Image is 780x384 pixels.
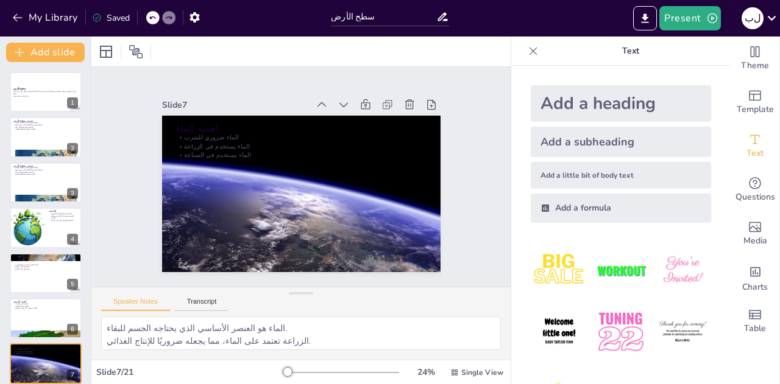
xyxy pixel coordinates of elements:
[13,91,78,95] p: في هذه العرض، سوف نتعلم عن سطح الأرض، بما في ذلك اليابسة والماء، وكيف يؤثر ذلك على حياتنا.
[67,188,78,199] div: 3
[10,72,82,112] div: 1
[592,304,649,360] img: 5.jpeg
[731,37,779,80] div: Change the overall theme
[13,95,78,97] p: Generated with [URL]
[101,316,501,350] textarea: الماء هو العنصر الأساسي الذي يحتاجه الجسم للبقاء. الزراعة تعتمد على الماء، مما يجعله ضروريًا للإن...
[49,215,78,219] p: اليابسة تمثل جزءًا كبيرًا من سطح الأرض
[531,85,711,122] div: Add a heading
[731,212,779,256] div: Add images, graphics, shapes or video
[13,121,78,124] p: سطح الأرض يشمل اليابسة والماء
[13,352,78,355] p: الماء يستخدم في الصناعة
[13,173,78,176] p: اليابسة تشمل المناطق الصلبة
[194,102,426,211] p: الماء يستخدم في الصناعة
[13,171,78,173] p: اليابسة والماء يتفاعلان معًا
[13,254,78,258] p: الماء
[10,343,82,383] div: 7
[13,167,78,169] p: سطح الأرض يشمل اليابسة والماء
[746,147,764,160] span: Text
[744,322,766,335] span: Table
[731,299,779,343] div: Add a table
[204,76,438,190] p: أهمية الماء
[10,298,82,338] div: 6
[92,12,130,24] div: Saved
[13,124,78,126] p: سطح الأرض هو المنطقة التي نعيش فيها
[96,42,116,61] div: Layout
[731,80,779,124] div: Add ready made slides
[742,6,764,30] button: ل ب
[731,124,779,168] div: Add text boxes
[13,300,78,304] p: أهمية اليابسة
[531,162,711,189] div: Add a little bit of body text
[13,119,78,122] p: تعريف سطح الأرض
[13,164,78,168] p: تعريف سطح الأرض
[13,305,78,307] p: اليابسة توفر المأوى
[736,190,775,204] span: Questions
[67,369,78,380] div: 7
[461,368,503,377] span: Single View
[10,253,82,293] div: 5
[13,128,78,130] p: اليابسة تشمل المناطق الصلبة
[633,6,657,30] button: Export to PowerPoint
[331,8,436,26] input: Insert title
[741,59,769,72] span: Theme
[10,117,82,157] div: 2
[67,279,78,290] div: 5
[659,6,720,30] button: Present
[531,242,587,299] img: 1.jpeg
[67,97,78,108] div: 1
[67,234,78,245] div: 4
[13,348,78,351] p: الماء ضروري للشرب
[543,37,718,66] p: Text
[13,87,26,90] strong: سطح الأرض
[13,126,78,128] p: اليابسة والماء يتفاعلان معًا
[13,268,78,270] p: الماء يؤثر على المناخ
[101,298,170,311] button: Speaker Notes
[49,212,78,215] p: اليابسة تشمل الجبال والسهول
[592,242,649,299] img: 2.jpeg
[742,281,768,294] span: Charts
[743,234,767,248] span: Media
[531,194,711,223] div: Add a formula
[201,49,340,119] div: Slide 7
[654,304,711,360] img: 6.jpeg
[731,168,779,212] div: Get real-time input from your audience
[13,169,78,171] p: سطح الأرض هو المنطقة التي نعيش فيها
[175,298,229,311] button: Transcript
[731,256,779,299] div: Add charts and graphs
[13,302,78,305] p: اليابسة توفر الغذاء
[49,209,78,213] p: اليابسة
[531,127,711,157] div: Add a subheading
[10,162,82,203] div: 3
[13,265,78,268] p: الماء هو مصدر الحياة
[13,345,78,349] p: أهمية الماء
[67,324,78,335] div: 6
[737,103,774,116] span: Template
[10,208,82,248] div: 4
[9,8,83,27] button: My Library
[742,7,764,29] div: ل ب
[654,242,711,299] img: 3.jpeg
[411,366,441,378] div: 24 %
[13,307,78,310] p: اليابسة تحتوي على موارد طبيعية
[6,43,85,62] button: Add slide
[201,86,433,195] p: الماء ضروري للشرب
[49,219,78,222] p: الجبال والسهول تؤثر على المناخ
[96,366,282,378] div: Slide 7 / 21
[13,264,78,266] p: الماء يغطي 71% من سطح الأرض
[197,94,430,203] p: الماء يستخدم في الزراعة
[13,350,78,352] p: الماء يستخدم في الزراعة
[531,304,587,360] img: 4.jpeg
[129,44,143,59] span: Position
[67,143,78,154] div: 2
